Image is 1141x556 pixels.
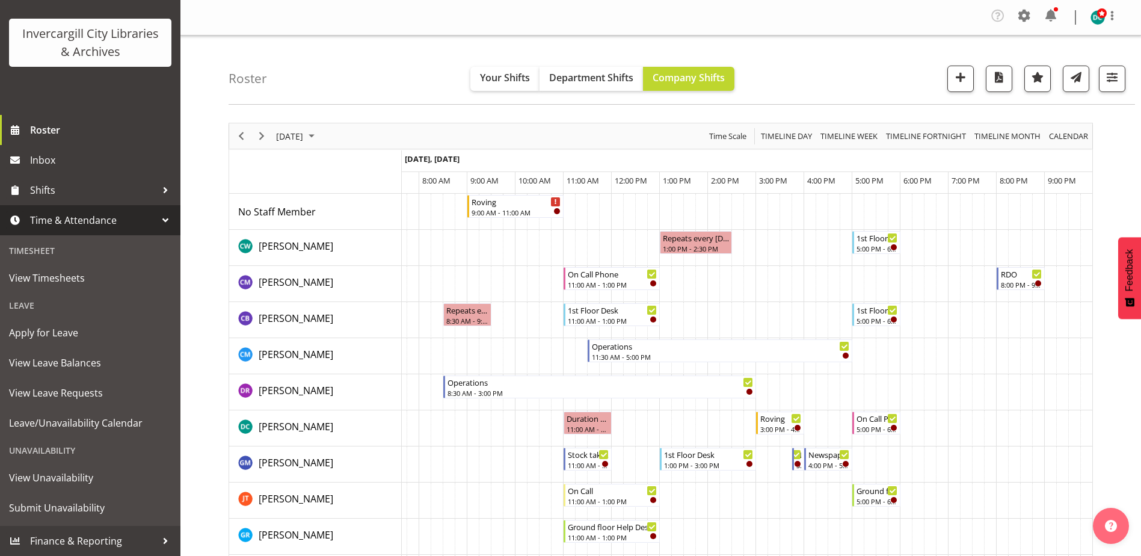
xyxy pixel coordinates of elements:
[229,410,402,446] td: Donald Cunningham resource
[422,175,451,186] span: 8:00 AM
[884,129,968,144] button: Fortnight
[229,230,402,266] td: Catherine Wilson resource
[259,348,333,361] span: [PERSON_NAME]
[852,231,900,254] div: Catherine Wilson"s event - 1st Floor Desk Begin From Friday, September 12, 2025 at 5:00:00 PM GMT...
[274,129,320,144] button: September 12, 2025
[3,318,177,348] a: Apply for Leave
[446,304,488,316] div: Repeats every [DATE] - [PERSON_NAME]
[229,374,402,410] td: Debra Robinson resource
[852,484,900,507] div: Glen Tomlinson"s event - Ground floor Help Desk Begin From Friday, September 12, 2025 at 5:00:00 ...
[3,348,177,378] a: View Leave Balances
[259,384,333,397] span: [PERSON_NAME]
[1047,129,1090,144] button: Month
[796,448,801,460] div: New book tagging
[1118,237,1141,319] button: Feedback - Show survey
[3,493,177,523] a: Submit Unavailability
[1000,175,1028,186] span: 8:00 PM
[3,378,177,408] a: View Leave Requests
[1063,66,1089,92] button: Send a list of all shifts for the selected filtered period to all rostered employees.
[664,460,753,470] div: 1:00 PM - 3:00 PM
[592,352,849,362] div: 11:30 AM - 5:00 PM
[852,412,900,434] div: Donald Cunningham"s event - On Call Phone Begin From Friday, September 12, 2025 at 5:00:00 PM GMT...
[472,196,561,208] div: Roving
[857,484,897,496] div: Ground floor Help Desk
[568,460,609,470] div: 11:00 AM - 12:00 PM
[796,460,801,470] div: 3:45 PM - 4:00 PM
[707,129,749,144] button: Time Scale
[615,175,647,186] span: 12:00 PM
[756,412,804,434] div: Donald Cunningham"s event - Roving Begin From Friday, September 12, 2025 at 3:00:00 PM GMT+12:00 ...
[588,339,852,362] div: Cindy Mulrooney"s event - Operations Begin From Friday, September 12, 2025 at 11:30:00 AM GMT+12:...
[568,533,657,542] div: 11:00 AM - 1:00 PM
[568,316,657,326] div: 11:00 AM - 1:00 PM
[857,232,897,244] div: 1st Floor Desk
[711,175,739,186] span: 2:00 PM
[259,456,333,470] a: [PERSON_NAME]
[518,175,551,186] span: 10:00 AM
[3,263,177,293] a: View Timesheets
[947,66,974,92] button: Add a new shift
[808,460,849,470] div: 4:00 PM - 5:00 PM
[819,129,879,144] span: Timeline Week
[231,123,251,149] div: Previous
[660,448,756,471] div: Gabriel McKay Smith"s event - 1st Floor Desk Begin From Friday, September 12, 2025 at 1:00:00 PM ...
[259,528,333,542] a: [PERSON_NAME]
[986,66,1012,92] button: Download a PDF of the roster for the current day
[259,456,333,469] span: [PERSON_NAME]
[259,275,333,289] a: [PERSON_NAME]
[540,67,643,91] button: Department Shifts
[592,340,849,352] div: Operations
[759,175,787,186] span: 3:00 PM
[1105,520,1117,532] img: help-xxl-2.png
[567,424,609,434] div: 11:00 AM - 12:00 PM
[568,448,609,460] div: Stock taking
[852,303,900,326] div: Chris Broad"s event - 1st Floor Desk Begin From Friday, September 12, 2025 at 5:00:00 PM GMT+12:0...
[233,129,250,144] button: Previous
[229,519,402,555] td: Grace Roscoe-Squires resource
[564,520,660,543] div: Grace Roscoe-Squires"s event - Ground floor Help Desk Begin From Friday, September 12, 2025 at 11...
[229,194,402,230] td: No Staff Member resource
[3,438,177,463] div: Unavailability
[472,208,561,217] div: 9:00 AM - 11:00 AM
[259,420,333,433] span: [PERSON_NAME]
[760,412,801,424] div: Roving
[1024,66,1051,92] button: Highlight an important date within the roster.
[564,303,660,326] div: Chris Broad"s event - 1st Floor Desk Begin From Friday, September 12, 2025 at 11:00:00 AM GMT+12:...
[259,492,333,506] a: [PERSON_NAME]
[238,205,316,219] a: No Staff Member
[653,71,725,84] span: Company Shifts
[792,448,804,471] div: Gabriel McKay Smith"s event - New book tagging Begin From Friday, September 12, 2025 at 3:45:00 P...
[9,354,171,372] span: View Leave Balances
[663,175,691,186] span: 1:00 PM
[9,384,171,402] span: View Leave Requests
[229,446,402,483] td: Gabriel McKay Smith resource
[480,71,530,84] span: Your Shifts
[564,448,612,471] div: Gabriel McKay Smith"s event - Stock taking Begin From Friday, September 12, 2025 at 11:00:00 AM G...
[259,528,333,542] span: [PERSON_NAME]
[564,412,612,434] div: Donald Cunningham"s event - Duration 1 hours - Donald Cunningham Begin From Friday, September 12,...
[9,269,171,287] span: View Timesheets
[238,205,316,218] span: No Staff Member
[857,244,897,253] div: 5:00 PM - 6:00 PM
[759,129,814,144] button: Timeline Day
[664,448,753,460] div: 1st Floor Desk
[1090,10,1105,25] img: donald-cunningham11616.jpg
[885,129,967,144] span: Timeline Fortnight
[903,175,932,186] span: 6:00 PM
[857,316,897,326] div: 5:00 PM - 6:00 PM
[760,424,801,434] div: 3:00 PM - 4:00 PM
[405,153,460,164] span: [DATE], [DATE]
[568,304,657,316] div: 1st Floor Desk
[564,267,660,290] div: Chamique Mamolo"s event - On Call Phone Begin From Friday, September 12, 2025 at 11:00:00 AM GMT+...
[9,324,171,342] span: Apply for Leave
[564,484,660,507] div: Glen Tomlinson"s event - On Call Begin From Friday, September 12, 2025 at 11:00:00 AM GMT+12:00 E...
[446,316,488,326] div: 8:30 AM - 9:30 AM
[447,376,753,388] div: Operations
[254,129,270,144] button: Next
[3,463,177,493] a: View Unavailability
[568,280,657,289] div: 11:00 AM - 1:00 PM
[229,72,267,85] h4: Roster
[259,419,333,434] a: [PERSON_NAME]
[470,175,499,186] span: 9:00 AM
